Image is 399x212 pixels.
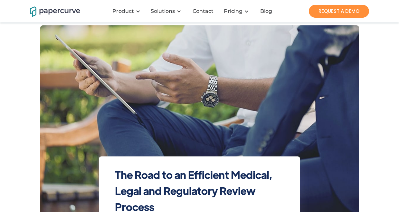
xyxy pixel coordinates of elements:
a: REQUEST A DEMO [309,5,369,18]
div: Solutions [151,8,175,14]
div: Solutions [147,2,188,21]
a: Blog [255,8,279,14]
a: Contact [188,8,220,14]
div: Pricing [220,2,255,21]
div: Contact [193,8,214,14]
div: Blog [260,8,272,14]
div: Product [112,8,134,14]
a: home [30,5,72,17]
div: Product [109,2,147,21]
a: Pricing [224,8,242,14]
